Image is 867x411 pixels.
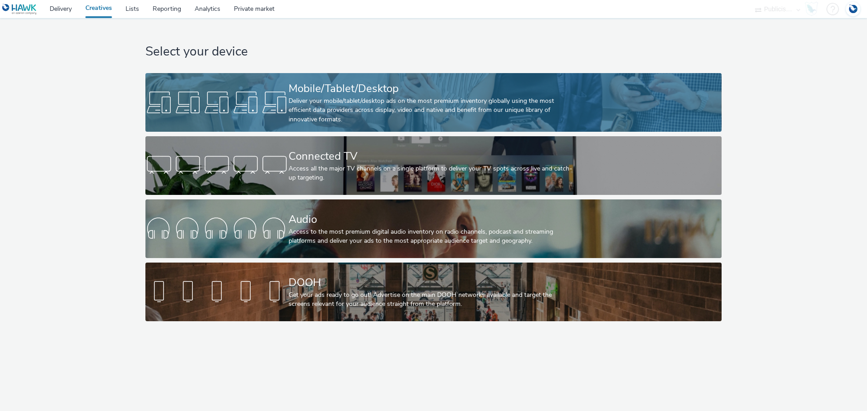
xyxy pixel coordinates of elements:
div: Audio [289,212,575,227]
img: undefined Logo [2,4,37,15]
img: Hawk Academy [805,2,818,16]
a: DOOHGet your ads ready to go out! Advertise on the main DOOH networks available and target the sc... [145,263,721,321]
div: Deliver your mobile/tablet/desktop ads on the most premium inventory globally using the most effi... [289,97,575,124]
img: Account DE [846,2,860,17]
div: Get your ads ready to go out! Advertise on the main DOOH networks available and target the screen... [289,291,575,309]
div: Access to the most premium digital audio inventory on radio channels, podcast and streaming platf... [289,227,575,246]
a: Mobile/Tablet/DesktopDeliver your mobile/tablet/desktop ads on the most premium inventory globall... [145,73,721,132]
div: DOOH [289,275,575,291]
div: Connected TV [289,148,575,164]
a: Hawk Academy [805,2,822,16]
a: AudioAccess to the most premium digital audio inventory on radio channels, podcast and streaming ... [145,199,721,258]
div: Mobile/Tablet/Desktop [289,81,575,97]
div: Access all the major TV channels on a single platform to deliver your TV spots across live and ca... [289,164,575,183]
h1: Select your device [145,43,721,60]
a: Connected TVAccess all the major TV channels on a single platform to deliver your TV spots across... [145,136,721,195]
